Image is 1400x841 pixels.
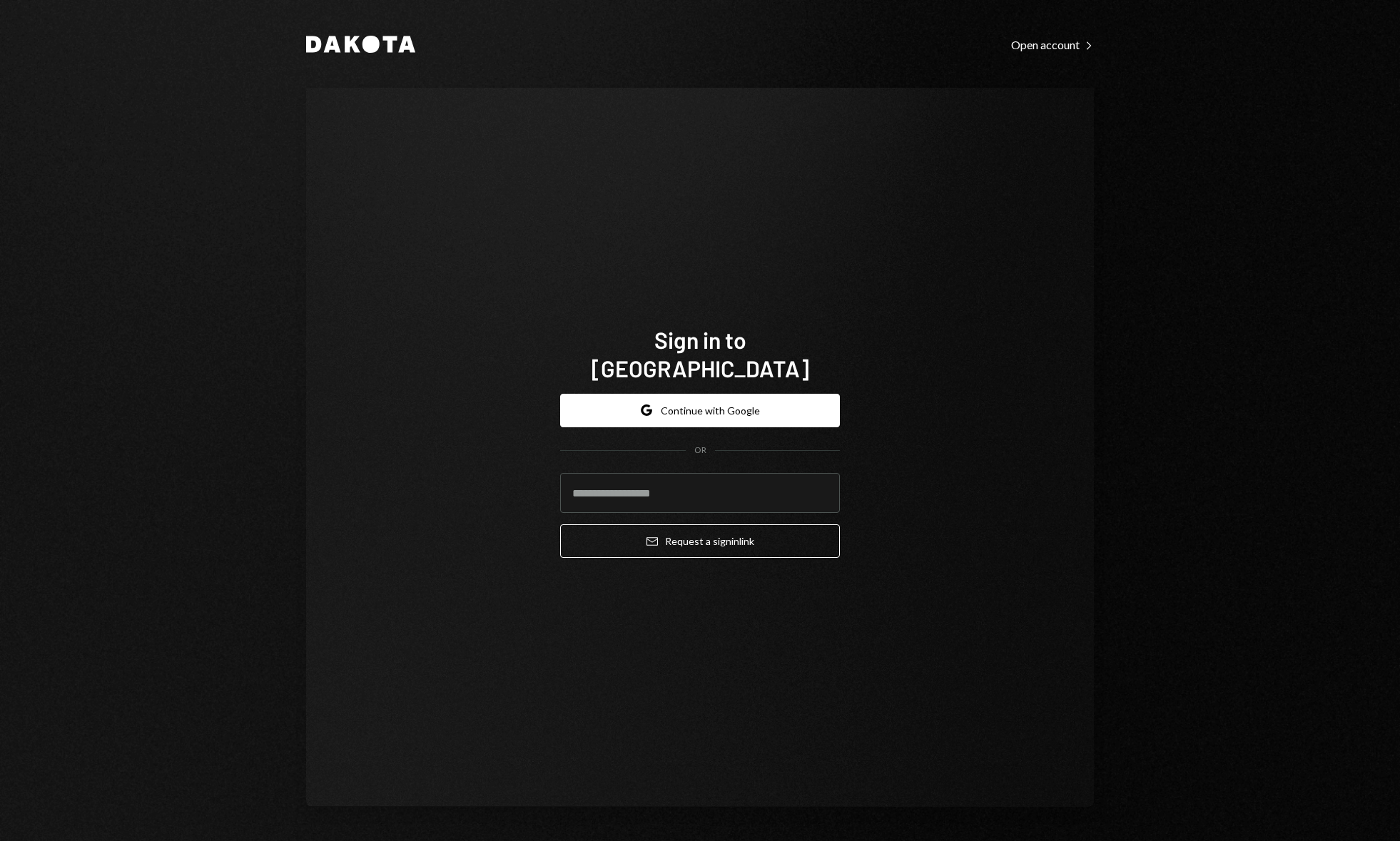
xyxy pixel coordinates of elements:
[560,394,840,427] button: Continue with Google
[694,444,706,457] div: OR
[560,325,840,382] h1: Sign in to [GEOGRAPHIC_DATA]
[560,524,840,558] button: Request a signinlink
[1011,36,1094,52] a: Open account
[1011,38,1094,52] div: Open account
